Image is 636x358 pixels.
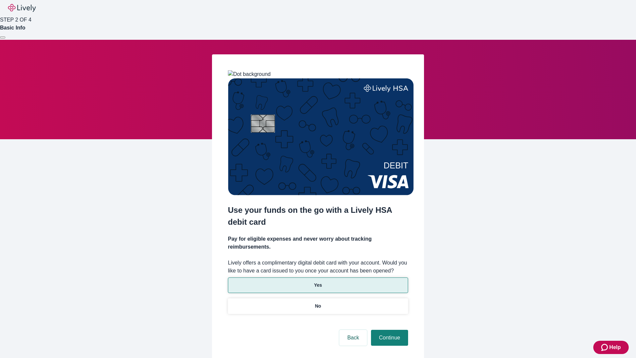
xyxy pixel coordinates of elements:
[228,70,271,78] img: Dot background
[609,343,621,351] span: Help
[593,341,629,354] button: Zendesk support iconHelp
[228,259,408,275] label: Lively offers a complimentary digital debit card with your account. Would you like to have a card...
[228,235,408,251] h4: Pay for eligible expenses and never worry about tracking reimbursements.
[315,303,321,310] p: No
[228,204,408,228] h2: Use your funds on the go with a Lively HSA debit card
[371,330,408,346] button: Continue
[228,277,408,293] button: Yes
[601,343,609,351] svg: Zendesk support icon
[8,4,36,12] img: Lively
[339,330,367,346] button: Back
[228,78,414,195] img: Debit card
[314,282,322,289] p: Yes
[228,298,408,314] button: No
